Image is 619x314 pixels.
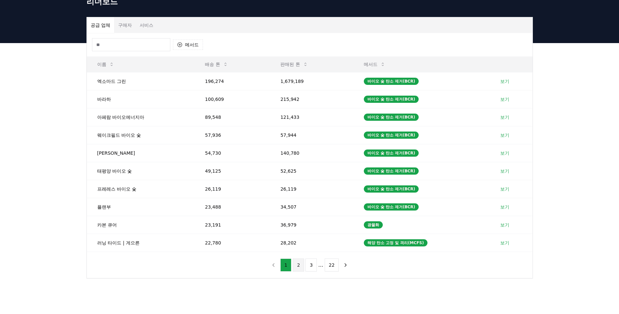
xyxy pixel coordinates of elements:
td: 57,944 [270,126,353,144]
button: 메서드 [173,39,203,50]
td: 플랜부 [87,198,195,216]
button: 구매자 [114,17,136,33]
td: 프레레스 바이오 숯 [87,180,195,198]
a: 보기 [500,168,509,174]
div: 바이오 숯 탄소 제거(BCR) [364,78,419,85]
td: 100,609 [194,90,270,108]
a: 보기 [500,204,509,210]
button: 이름 [92,58,119,71]
td: 89,548 [194,108,270,126]
td: 54,730 [194,144,270,162]
button: 서비스 [136,17,157,33]
div: 바이오 숯 탄소 제거(BCR) [364,114,419,121]
td: 1,679,189 [270,72,353,90]
button: 판매된 톤 [275,58,313,71]
td: 34,507 [270,198,353,216]
a: 보기 [500,114,509,120]
li: ... [318,261,323,269]
div: 바이오 숯 탄소 제거(BCR) [364,185,419,193]
a: 보기 [500,240,509,246]
a: 보기 [500,132,509,138]
button: 3 [305,259,317,272]
div: 해양 탄소 고정 및 격리(MCFS) [364,239,427,246]
div: 광물화 [364,221,383,228]
td: 23,488 [194,198,270,216]
button: 22 [325,259,339,272]
td: 26,119 [270,180,353,198]
div: 바이오 숯 탄소 제거(BCR) [364,132,419,139]
a: 보기 [500,186,509,192]
div: 바이오 숯 탄소 제거(BCR) [364,167,419,175]
div: 바이오 숯 탄소 제거(BCR) [364,203,419,211]
div: 바이오 숯 탄소 제거(BCR) [364,96,419,103]
td: [PERSON_NAME] [87,144,195,162]
td: 28,202 [270,234,353,252]
td: 26,119 [194,180,270,198]
td: 121,433 [270,108,353,126]
div: 바이오 숯 탄소 제거(BCR) [364,149,419,157]
td: 러닝 타이드 | 게으른 [87,234,195,252]
font: 판매된 톤 [280,61,300,68]
td: 140,780 [270,144,353,162]
td: 바라하 [87,90,195,108]
td: 36,979 [270,216,353,234]
font: 배송 톤 [205,61,220,68]
td: 196,274 [194,72,270,90]
font: 메서드 [364,61,378,68]
a: 보기 [500,78,509,85]
td: 57,936 [194,126,270,144]
button: 2 [293,259,304,272]
td: 아페람 바이오에너지아 [87,108,195,126]
td: 태평양 바이오 숯 [87,162,195,180]
td: 52,625 [270,162,353,180]
button: 배송 톤 [200,58,233,71]
button: 1 [280,259,292,272]
td: 215,942 [270,90,353,108]
button: 공급 업체 [87,17,114,33]
font: 이름 [97,61,106,68]
a: 보기 [500,96,509,102]
td: 엑소마드 그린 [87,72,195,90]
td: 23,191 [194,216,270,234]
td: 22,780 [194,234,270,252]
a: 보기 [500,150,509,156]
button: 메서드 [359,58,391,71]
font: 메서드 [185,41,199,48]
td: 카본 큐어 [87,216,195,234]
td: 웨이크필드 바이오 숯 [87,126,195,144]
td: 49,125 [194,162,270,180]
a: 보기 [500,222,509,228]
button: 다음 페이지 [340,259,351,272]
